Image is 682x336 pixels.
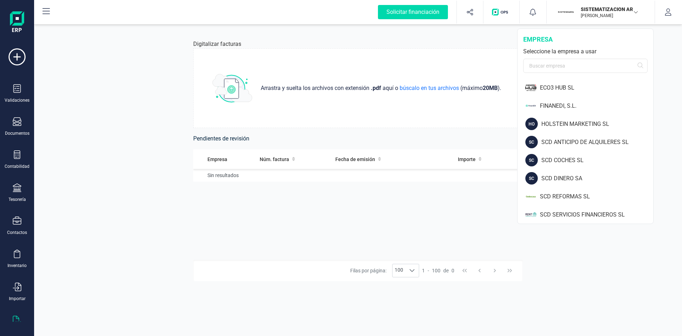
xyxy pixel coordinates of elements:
[350,264,419,277] div: Filas por página:
[541,120,653,128] div: HOLSTEIN MARKETING SL
[523,59,648,73] input: Buscar empresa
[525,154,538,166] div: SC
[525,172,538,185] div: SC
[540,210,653,219] div: SCD SERVICIOS FINANCIEROS SL
[488,264,502,277] button: Next Page
[581,6,638,13] p: SISTEMATIZACION ARQUITECTONICA EN REFORMAS SL
[541,156,653,165] div: SCD COCHES SL
[5,164,29,169] div: Contabilidad
[207,156,227,163] span: Empresa
[458,156,476,163] span: Importe
[260,156,289,163] span: Núm. factura
[555,1,646,23] button: SISISTEMATIZACION ARQUITECTONICA EN REFORMAS SL[PERSON_NAME]
[9,296,26,302] div: Importar
[369,1,456,23] button: Solicitar financiación
[488,1,515,23] button: Logo de OPS
[378,5,448,19] div: Solicitar financiación
[541,174,653,183] div: SCD DINERO SA
[540,102,653,110] div: FINANEDI, S.L.
[398,85,460,91] span: búscalo en tus archivos
[9,197,26,202] div: Tesorería
[525,118,538,130] div: HO
[525,136,538,148] div: SC
[422,267,454,274] div: -
[525,208,536,221] img: SC
[540,192,653,201] div: SCD REFORMAS SL
[581,13,638,18] p: [PERSON_NAME]
[525,190,536,203] img: SC
[541,138,653,146] div: SCD ANTICIPO DE ALQUILERES SL
[525,100,536,112] img: FI
[523,47,648,56] div: Seleccione la empresa a usar
[7,263,27,268] div: Inventario
[371,85,381,91] strong: .pdf
[193,40,241,48] p: Digitalizar facturas
[5,130,29,136] div: Documentos
[503,264,516,277] button: Last Page
[540,84,653,92] div: ECO3 HUB SL
[451,267,454,274] span: 0
[483,85,498,91] strong: 20 MB
[523,34,648,44] div: empresa
[525,81,536,94] img: EC
[5,97,29,103] div: Validaciones
[261,84,371,92] span: Arrastra y suelta los archivos con extensión
[193,134,523,144] h6: Pendientes de revisión
[193,169,523,182] td: Sin resultados
[7,230,27,235] div: Contactos
[335,156,375,163] span: Fecha de emisión
[473,264,486,277] button: Previous Page
[393,264,405,277] span: 100
[492,9,511,16] img: Logo de OPS
[422,267,425,274] span: 1
[212,74,252,102] img: subir_archivo
[558,4,574,20] img: SI
[458,264,471,277] button: First Page
[443,267,449,274] span: de
[432,267,440,274] span: 100
[258,84,504,92] p: aquí o (máximo ) .
[10,11,24,34] img: Logo Finanedi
